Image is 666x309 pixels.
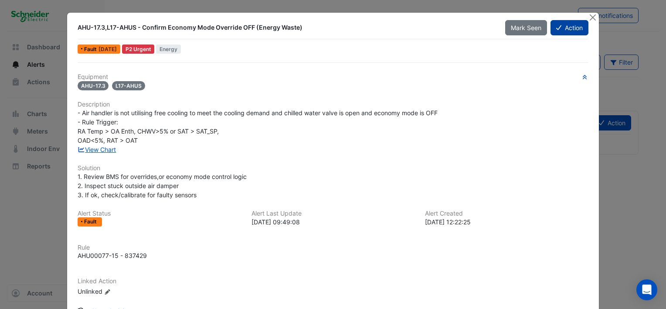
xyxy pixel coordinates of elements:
[425,217,588,227] div: [DATE] 12:22:25
[550,20,588,35] button: Action
[78,23,495,32] div: AHU-17.3,L17-AHUS - Confirm Economy Mode Override OFF (Energy Waste)
[251,210,415,217] h6: Alert Last Update
[588,13,597,22] button: Close
[78,251,147,260] div: AHU00077-15 - 837429
[78,244,588,251] h6: Rule
[78,101,588,108] h6: Description
[78,173,247,199] span: 1. Review BMS for overrides,or economy mode control logic 2. Inspect stuck outside air damper 3. ...
[99,46,117,52] span: Wed 17-Sep-2025 09:49 AEST
[84,47,99,52] span: Fault
[78,278,588,285] h6: Linked Action
[78,109,438,144] span: - Air handler is not utilising free cooling to meet the cooling demand and chilled water valve is...
[78,73,588,81] h6: Equipment
[104,288,111,295] fa-icon: Edit Linked Action
[78,81,109,90] span: AHU-17.3
[84,219,99,224] span: Fault
[78,165,588,172] h6: Solution
[511,24,541,31] span: Mark Seen
[78,287,182,296] div: Unlinked
[78,146,116,153] a: View Chart
[122,45,155,54] div: P2 Urgent
[505,20,547,35] button: Mark Seen
[636,279,657,300] div: Open Intercom Messenger
[78,210,241,217] h6: Alert Status
[156,45,181,54] span: Energy
[112,81,145,90] span: L17-AHUS
[425,210,588,217] h6: Alert Created
[251,217,415,227] div: [DATE] 09:49:08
